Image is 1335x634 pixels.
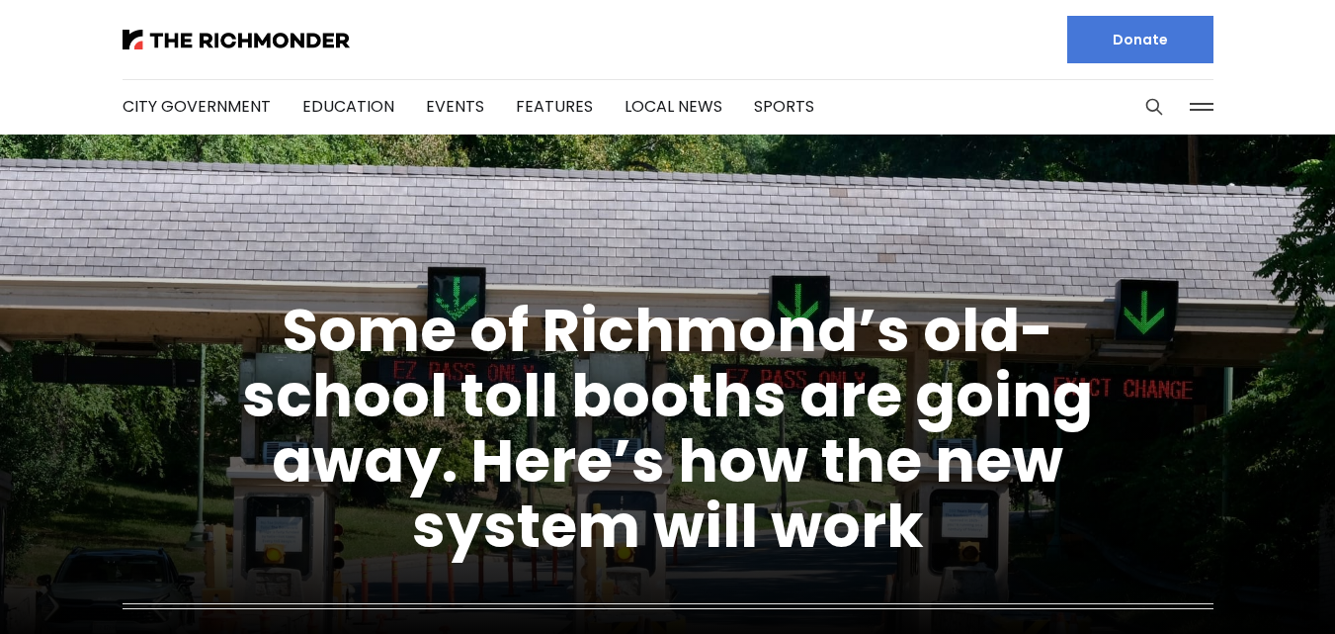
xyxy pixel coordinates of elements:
button: Search this site [1139,92,1169,122]
a: Some of Richmond’s old-school toll booths are going away. Here’s how the new system will work [242,289,1093,568]
a: Events [426,95,484,118]
a: Features [516,95,593,118]
a: Donate [1067,16,1213,63]
a: Education [302,95,394,118]
img: The Richmonder [123,30,350,49]
a: Sports [754,95,814,118]
a: City Government [123,95,271,118]
a: Local News [625,95,722,118]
